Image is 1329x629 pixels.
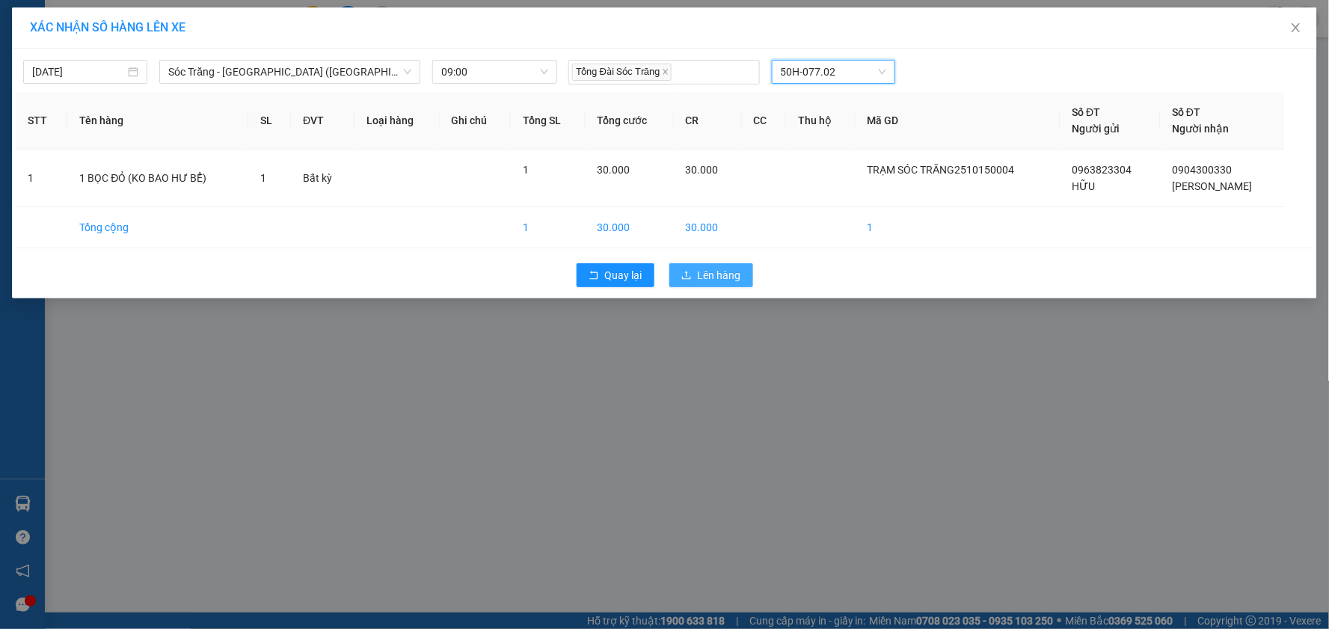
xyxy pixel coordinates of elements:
th: ĐVT [291,92,354,150]
span: 1 [523,164,529,176]
th: Mã GD [856,92,1061,150]
th: SL [248,92,291,150]
th: CR [674,92,742,150]
th: Tổng cước [586,92,674,150]
span: Lên hàng [698,267,741,283]
th: STT [16,92,67,150]
button: Close [1275,7,1317,49]
span: 0904300330 [1173,164,1233,176]
span: Người nhận [1173,123,1230,135]
button: rollbackQuay lại [577,263,654,287]
th: Ghi chú [440,92,512,150]
span: HỮU [1072,180,1096,192]
td: 1 [856,207,1061,248]
strong: PHIẾU GỬI HÀNG [126,52,247,67]
input: 15/10/2025 [32,64,125,80]
span: Quay lại [605,267,642,283]
td: Tổng cộng [67,207,248,248]
span: Tổng Đài Sóc Trăng [572,64,672,81]
span: 0963823304 [1072,164,1132,176]
th: Thu hộ [786,92,855,150]
span: Gửi: [7,93,154,147]
th: CC [742,92,787,150]
span: 30.000 [686,164,719,176]
span: [PERSON_NAME] [1173,180,1253,192]
span: TRẠM SÓC TRĂNG2510150004 [868,164,1015,176]
button: uploadLên hàng [669,263,753,287]
th: Tổng SL [511,92,585,150]
span: Người gửi [1072,123,1120,135]
span: Trạm Sóc Trăng [7,93,154,147]
span: 50H-077.02 [781,61,886,83]
span: 30.000 [598,164,630,176]
th: Loại hàng [354,92,440,150]
span: down [403,67,412,76]
span: close [1290,22,1302,34]
td: 1 [16,150,67,207]
span: Số ĐT [1072,106,1101,118]
td: 1 BỌC ĐỎ (KO BAO HƯ BỂ) [67,150,248,207]
strong: XE KHÁCH MỸ DUYÊN [108,14,264,30]
span: close [662,68,669,76]
span: Số ĐT [1173,106,1201,118]
span: rollback [589,270,599,282]
td: Bất kỳ [291,150,354,207]
td: 1 [511,207,585,248]
span: TP.HCM -SÓC TRĂNG [128,37,233,48]
td: 30.000 [674,207,742,248]
span: XÁC NHẬN SỐ HÀNG LÊN XE [30,20,185,34]
th: Tên hàng [67,92,248,150]
span: 09:00 [441,61,547,83]
span: upload [681,270,692,282]
span: 1 [260,172,266,184]
td: 30.000 [586,207,674,248]
span: Sóc Trăng - Sài Gòn (Hàng) [168,61,411,83]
